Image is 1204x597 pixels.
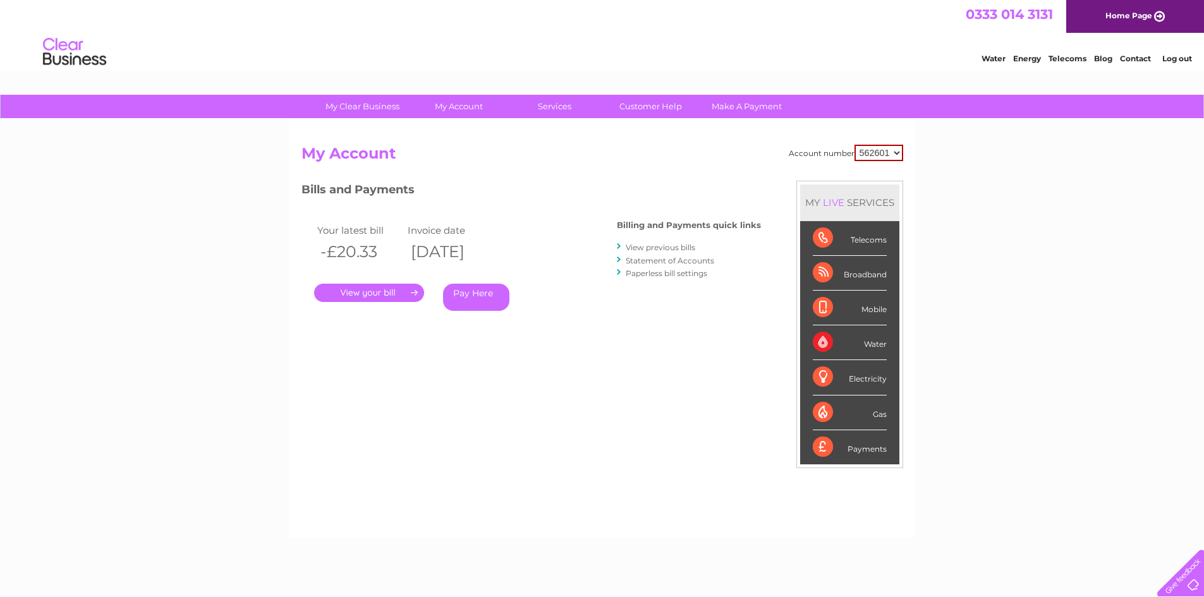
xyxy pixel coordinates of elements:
a: Blog [1094,54,1112,63]
a: Water [982,54,1006,63]
div: Account number [789,145,903,161]
a: Energy [1013,54,1041,63]
h3: Bills and Payments [301,181,761,203]
th: [DATE] [404,239,496,265]
h2: My Account [301,145,903,169]
a: Services [502,95,607,118]
div: Broadband [813,256,887,291]
div: LIVE [820,196,847,208]
a: View previous bills [626,243,695,252]
a: Statement of Accounts [626,256,714,265]
a: Log out [1162,54,1192,63]
th: -£20.33 [314,239,405,265]
a: My Account [406,95,511,118]
div: Electricity [813,360,887,395]
td: Invoice date [404,222,496,239]
img: logo.png [42,33,107,71]
a: 0333 014 3131 [966,6,1053,22]
a: . [314,284,424,302]
div: MY SERVICES [800,184,899,220]
div: Payments [813,430,887,464]
a: Pay Here [443,284,509,311]
a: Contact [1120,54,1151,63]
td: Your latest bill [314,222,405,239]
a: Make A Payment [695,95,799,118]
div: Gas [813,395,887,430]
div: Mobile [813,291,887,325]
a: Customer Help [599,95,703,118]
a: Telecoms [1049,54,1086,63]
div: Water [813,325,887,360]
div: Telecoms [813,221,887,256]
h4: Billing and Payments quick links [617,220,761,230]
a: My Clear Business [310,95,415,118]
a: Paperless bill settings [626,268,707,278]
